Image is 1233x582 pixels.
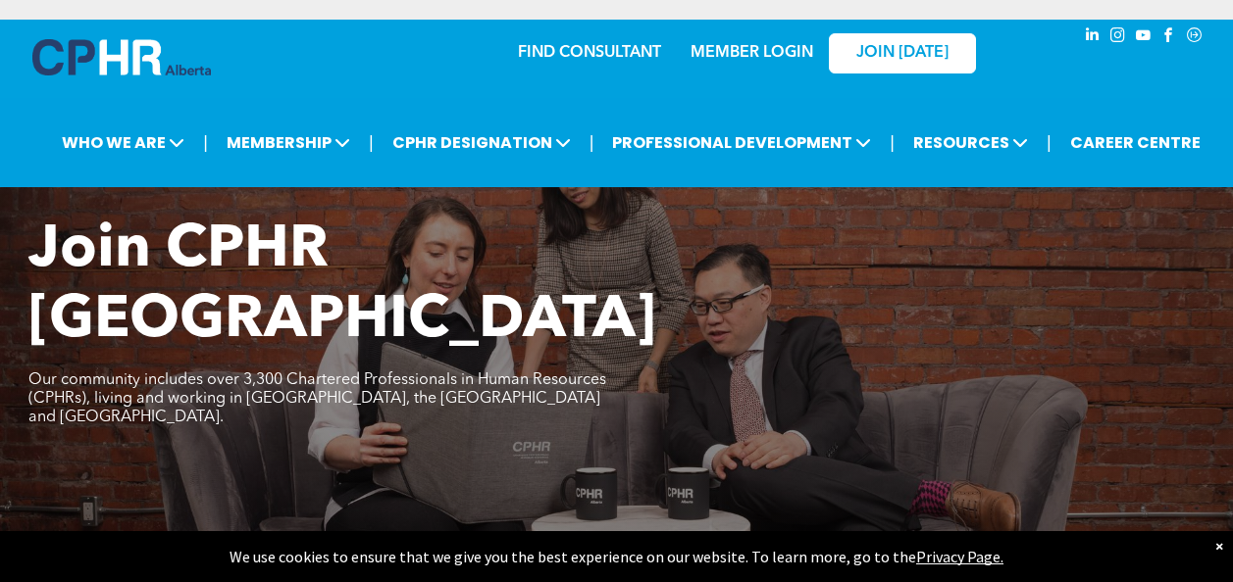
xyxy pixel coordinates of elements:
[1158,24,1180,51] a: facebook
[32,39,211,75] img: A blue and white logo for cp alberta
[606,124,877,161] span: PROFESSIONAL DEVELOPMENT
[1215,536,1223,556] div: Dismiss notification
[590,122,594,163] li: |
[1082,24,1104,51] a: linkedin
[221,124,356,161] span: MEMBERSHIP
[691,45,813,61] a: MEMBER LOGIN
[1184,24,1206,51] a: Social network
[916,547,1003,566] a: Privacy Page.
[1107,24,1129,51] a: instagram
[1133,24,1155,51] a: youtube
[28,372,606,425] span: Our community includes over 3,300 Chartered Professionals in Human Resources (CPHRs), living and ...
[856,44,949,63] span: JOIN [DATE]
[1064,124,1207,161] a: CAREER CENTRE
[203,122,208,163] li: |
[1047,122,1052,163] li: |
[386,124,577,161] span: CPHR DESIGNATION
[56,124,190,161] span: WHO WE ARE
[28,221,656,351] span: Join CPHR [GEOGRAPHIC_DATA]
[829,33,976,73] a: JOIN [DATE]
[518,45,661,61] a: FIND CONSULTANT
[890,122,895,163] li: |
[907,124,1034,161] span: RESOURCES
[369,122,374,163] li: |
